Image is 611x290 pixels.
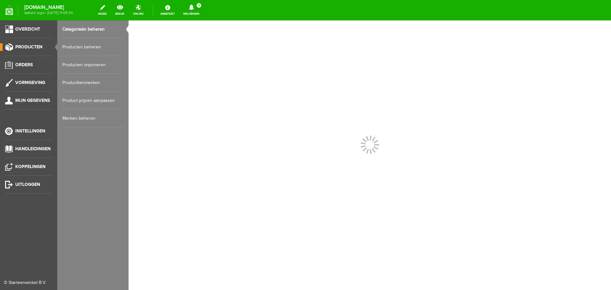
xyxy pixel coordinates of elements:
a: Producten beheren [62,38,123,56]
span: laatste login: [DATE] 11:09:34 [24,11,73,15]
span: Uitloggen [15,182,40,187]
strong: [DOMAIN_NAME] [24,6,73,9]
span: Mijn gegevens [15,98,50,103]
span: Producten [15,44,42,50]
a: Product prijzen aanpassen [62,92,123,110]
span: Koppelingen [15,164,46,169]
a: online [129,3,147,17]
div: © Starteenwinkel B.V. [4,279,48,286]
span: Vormgeving [15,80,45,85]
a: wijzig [94,3,110,17]
span: 1 [197,3,201,8]
a: Assistent [157,3,179,17]
a: Meldingen1 [179,3,203,17]
a: Producten importeren [62,56,123,74]
span: Instellingen [15,128,45,134]
a: Categorieën beheren [62,20,123,38]
span: Handleidingen [15,146,51,152]
a: Productkenmerken [62,74,123,92]
span: Overzicht [15,26,40,32]
a: bekijk [111,3,128,17]
span: Orders [15,62,33,67]
a: Merken beheren [62,110,123,127]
